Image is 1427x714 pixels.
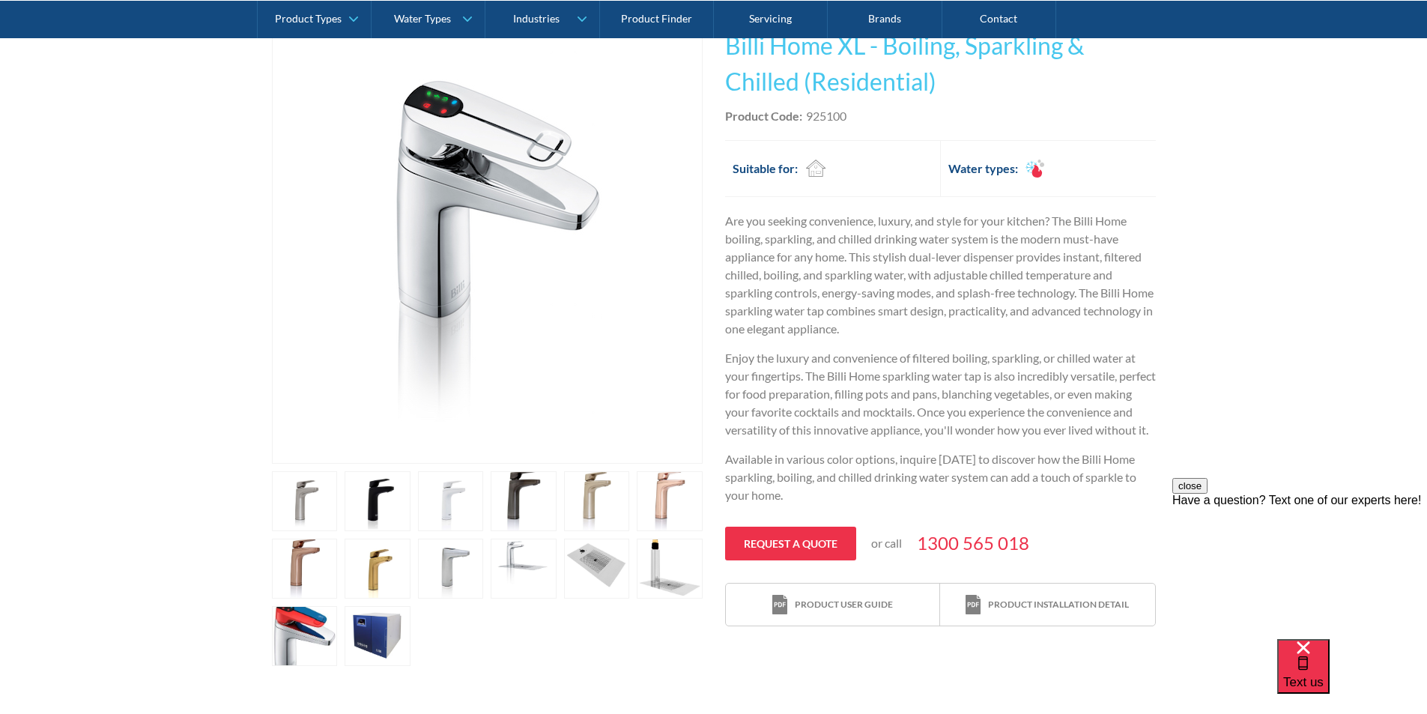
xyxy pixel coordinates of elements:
[339,13,636,463] img: Billi Home Boiling, Chilled and Sparkling Residential with XL Levered Dispenser
[725,28,1156,100] h1: Billi Home XL - Boiling, Sparkling & Chilled (Residential)
[637,539,703,599] a: open lightbox
[272,606,338,666] a: open lightbox
[733,160,798,178] h2: Suitable for:
[345,471,410,531] a: open lightbox
[513,12,560,25] div: Industries
[272,471,338,531] a: open lightbox
[1172,478,1427,658] iframe: podium webchat widget prompt
[345,539,410,599] a: open lightbox
[725,349,1156,439] p: Enjoy the luxury and convenience of filtered boiling, sparkling, or chilled water at your fingert...
[272,13,703,464] a: open lightbox
[917,530,1029,557] a: 1300 565 018
[806,107,846,125] div: 925100
[966,595,981,615] img: print icon
[275,12,342,25] div: Product Types
[564,539,630,599] a: open lightbox
[725,109,802,123] strong: Product Code:
[345,606,410,666] a: open lightbox
[871,534,902,552] p: or call
[491,471,557,531] a: open lightbox
[637,471,703,531] a: open lightbox
[272,539,338,599] a: open lightbox
[725,212,1156,338] p: Are you seeking convenience, luxury, and style for your kitchen? The Billi Home boiling, sparklin...
[940,584,1154,626] a: print iconProduct installation detail
[948,160,1018,178] h2: Water types:
[418,539,484,599] a: open lightbox
[725,527,856,560] a: Request a quote
[491,539,557,599] a: open lightbox
[772,595,787,615] img: print icon
[418,471,484,531] a: open lightbox
[394,12,451,25] div: Water Types
[564,471,630,531] a: open lightbox
[1277,639,1427,714] iframe: podium webchat widget bubble
[988,598,1129,611] div: Product installation detail
[726,584,940,626] a: print iconProduct user guide
[725,450,1156,504] p: Available in various color options, inquire [DATE] to discover how the Billi Home sparkling, boil...
[795,598,893,611] div: Product user guide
